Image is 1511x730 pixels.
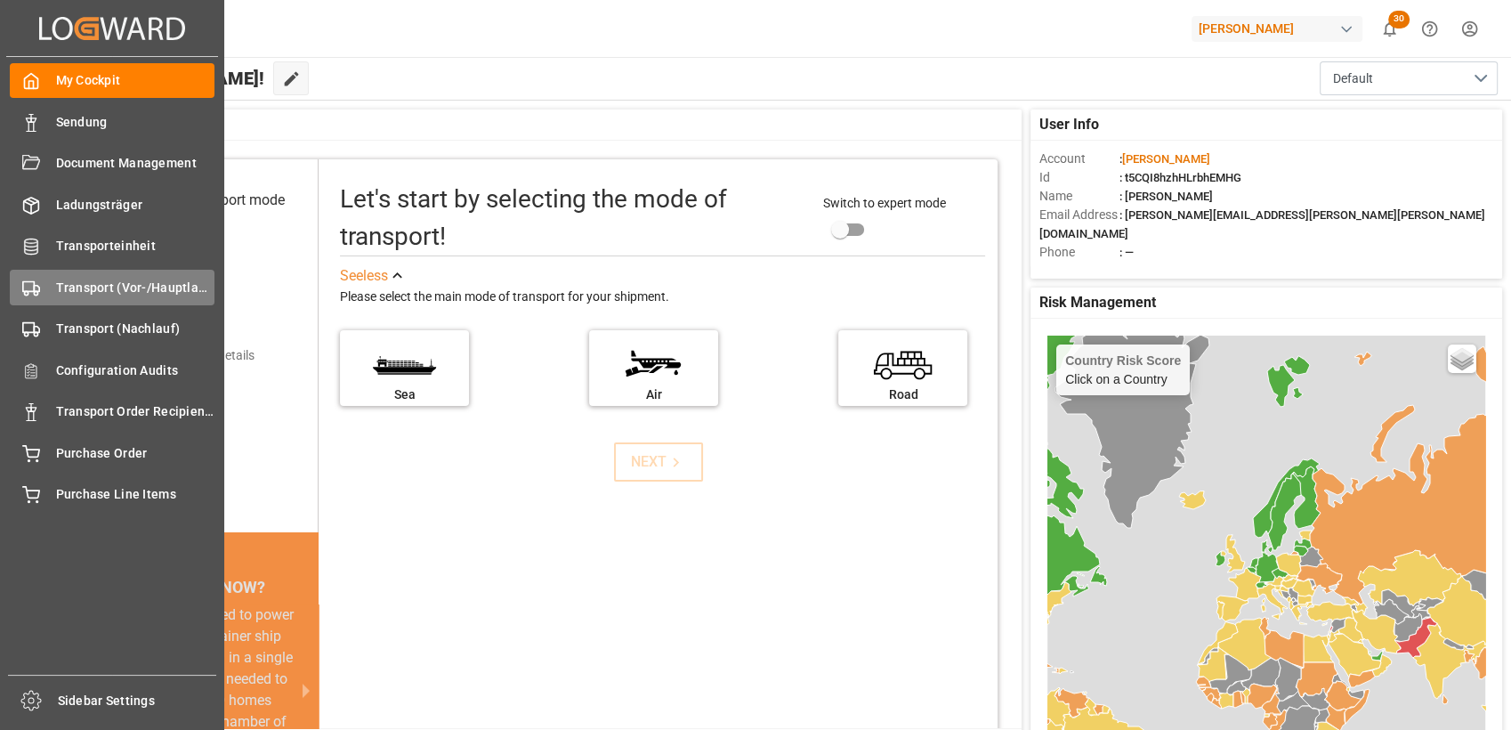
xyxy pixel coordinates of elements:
div: Air [598,385,709,404]
button: Help Center [1410,9,1450,49]
div: Sea [349,385,460,404]
span: Account [1039,150,1119,168]
span: Switch to expert mode [823,196,946,210]
span: : [PERSON_NAME] [1119,190,1213,203]
div: [PERSON_NAME] [1192,16,1362,42]
span: : [PERSON_NAME][EMAIL_ADDRESS][PERSON_NAME][PERSON_NAME][DOMAIN_NAME] [1039,208,1485,240]
span: Transport Order Recipients [56,402,215,421]
button: open menu [1320,61,1498,95]
div: Click on a Country [1065,353,1181,386]
button: show 30 new notifications [1370,9,1410,49]
span: Transport (Nachlauf) [56,320,215,338]
span: Purchase Line Items [56,485,215,504]
div: Let's start by selecting the mode of transport! [340,181,805,255]
span: Configuration Audits [56,361,215,380]
a: Transport Order Recipients [10,394,214,429]
span: Email Address [1039,206,1119,224]
span: Name [1039,187,1119,206]
div: See less [340,265,388,287]
span: Account Type [1039,262,1119,280]
a: My Cockpit [10,63,214,98]
div: Add shipping details [143,346,255,365]
a: Transporteinheit [10,229,214,264]
span: Sendung [56,113,215,132]
button: NEXT [614,442,703,482]
h4: Country Risk Score [1065,353,1181,368]
span: [PERSON_NAME] [1122,152,1210,166]
span: Phone [1039,243,1119,262]
span: User Info [1039,114,1099,135]
span: Id [1039,168,1119,187]
a: Sendung [10,104,214,139]
div: Please select the main mode of transport for your shipment. [340,287,985,308]
span: Document Management [56,154,215,173]
span: : Shipper [1119,264,1164,278]
span: Ladungsträger [56,196,215,215]
div: Road [847,385,958,404]
button: [PERSON_NAME] [1192,12,1370,45]
span: : t5CQI8hzhHLrbhEMHG [1119,171,1241,184]
a: Document Management [10,146,214,181]
span: Risk Management [1039,292,1156,313]
span: 30 [1388,11,1410,28]
span: My Cockpit [56,71,215,90]
a: Layers [1448,345,1476,373]
a: Transport (Vor-/Hauptlauf) [10,270,214,304]
span: Purchase Order [56,444,215,463]
span: Sidebar Settings [58,692,217,710]
span: Transport (Vor-/Hauptlauf) [56,279,215,297]
a: Transport (Nachlauf) [10,312,214,346]
span: Transporteinheit [56,237,215,255]
a: Purchase Line Items [10,477,214,512]
span: : [1119,152,1210,166]
div: NEXT [631,451,685,473]
a: Ladungsträger [10,187,214,222]
span: Default [1333,69,1373,88]
span: : — [1119,246,1134,259]
a: Purchase Order [10,435,214,470]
